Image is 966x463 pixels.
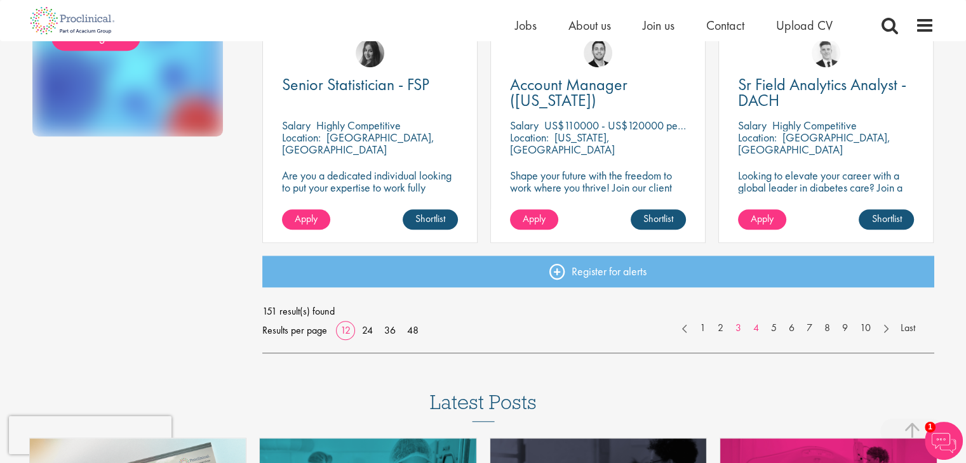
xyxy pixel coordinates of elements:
p: Highly Competitive [772,118,857,133]
a: 2 [711,321,730,336]
span: Results per page [262,321,327,340]
a: Register for alerts [262,256,934,287]
p: Looking to elevate your career with a global leader in diabetes care? Join a pioneering medical d... [738,169,914,230]
a: Join us [643,17,674,34]
a: Shortlist [859,209,914,230]
span: Location: [510,130,549,145]
span: Salary [510,118,539,133]
img: Heidi Hennigan [356,39,384,67]
a: Apply [282,209,330,230]
img: Nicolas Daniel [812,39,840,67]
span: Salary [738,118,767,133]
span: Apply [295,212,318,225]
a: Contact [706,17,744,34]
a: 48 [403,323,423,337]
span: Apply [523,212,546,225]
p: [GEOGRAPHIC_DATA], [GEOGRAPHIC_DATA] [282,130,434,157]
a: Apply [510,209,558,230]
span: Location: [738,130,777,145]
span: Salary [282,118,311,133]
span: Location: [282,130,321,145]
a: Jobs [515,17,537,34]
span: Senior Statistician - FSP [282,74,429,95]
a: Sr Field Analytics Analyst - DACH [738,77,914,108]
a: Apply [738,209,786,230]
p: Highly Competitive [316,118,401,133]
p: [GEOGRAPHIC_DATA], [GEOGRAPHIC_DATA] [738,130,890,157]
h3: Latest Posts [430,391,537,422]
img: Parker Jensen [584,39,612,67]
a: 1 [694,321,712,336]
span: Account Manager ([US_STATE]) [510,74,627,111]
a: Senior Statistician - FSP [282,77,458,93]
a: 7 [800,321,819,336]
a: 9 [836,321,854,336]
a: Shortlist [403,209,458,230]
a: 12 [336,323,355,337]
a: 3 [729,321,748,336]
a: 36 [380,323,400,337]
p: [US_STATE], [GEOGRAPHIC_DATA] [510,130,615,157]
a: Upload CV [776,17,833,34]
iframe: reCAPTCHA [9,416,171,454]
img: Chatbot [925,422,963,460]
span: 1 [925,422,936,433]
a: 24 [358,323,377,337]
a: Account Manager ([US_STATE]) [510,77,686,108]
a: 5 [765,321,783,336]
a: Last [894,321,922,336]
a: 8 [818,321,836,336]
a: About us [568,17,611,34]
p: Are you a dedicated individual looking to put your expertise to work fully flexibly in a remote p... [282,169,458,205]
p: US$110000 - US$120000 per annum [544,118,712,133]
span: 151 result(s) found [262,302,934,321]
a: 4 [747,321,765,336]
a: 6 [782,321,801,336]
span: Sr Field Analytics Analyst - DACH [738,74,906,111]
span: Apply [751,212,774,225]
a: Shortlist [631,209,686,230]
p: Shape your future with the freedom to work where you thrive! Join our client with this fully remo... [510,169,686,218]
a: 10 [854,321,877,336]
